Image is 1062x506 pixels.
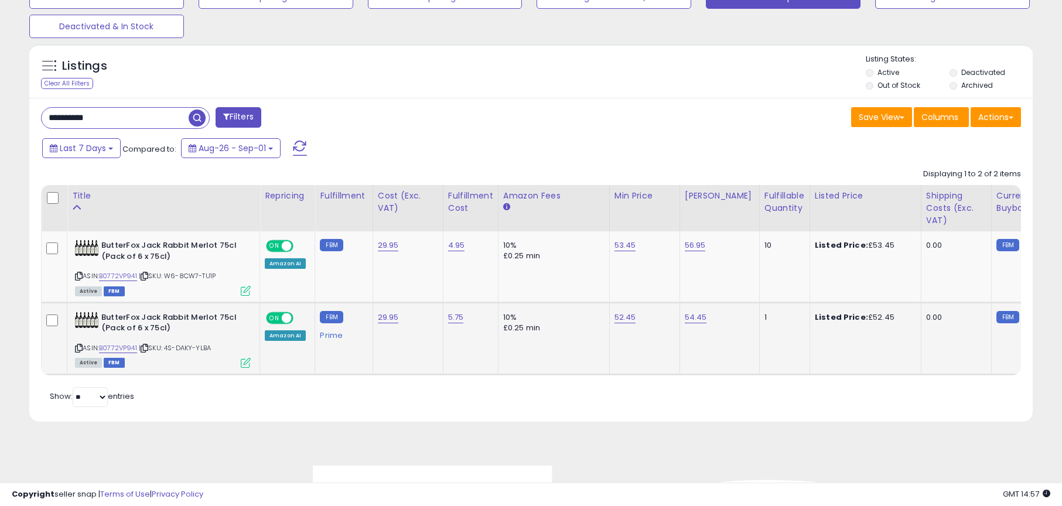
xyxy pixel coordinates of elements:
small: FBM [996,239,1019,251]
div: Amazon AI [265,258,306,269]
a: 4.95 [448,240,465,251]
div: Min Price [614,190,675,202]
small: FBM [320,239,343,251]
div: £0.25 min [503,251,600,261]
div: [PERSON_NAME] [685,190,754,202]
a: 53.45 [614,240,636,251]
span: ON [267,313,282,323]
div: Title [72,190,255,202]
a: 54.45 [685,312,707,323]
span: All listings currently available for purchase on Amazon [75,358,102,368]
span: Columns [921,111,958,123]
a: 5.75 [448,312,464,323]
button: Actions [971,107,1021,127]
div: Fulfillment Cost [448,190,493,214]
span: Show: entries [50,391,134,402]
a: B0772VP941 [99,271,137,281]
div: £0.25 min [503,323,600,333]
button: Filters [216,107,261,128]
div: Current Buybox Price [996,190,1057,214]
b: ButterFox Jack Rabbit Merlot 75cl (Pack of 6 x 75cl) [101,312,244,337]
div: Repricing [265,190,310,202]
span: Aug-26 - Sep-01 [199,142,266,154]
img: 417gk1AzeLL._SL40_.jpg [75,240,98,256]
span: OFF [292,241,310,251]
a: 29.95 [378,312,399,323]
div: £53.45 [815,240,912,251]
span: | SKU: 4S-DAKY-YLBA [139,343,211,353]
a: 29.95 [378,240,399,251]
div: Amazon AI [265,330,306,341]
b: Listed Price: [815,240,868,251]
label: Active [877,67,899,77]
small: FBM [320,311,343,323]
button: Last 7 Days [42,138,121,158]
label: Out of Stock [877,80,920,90]
a: B0772VP941 [99,343,137,353]
small: Amazon Fees. [503,202,510,213]
div: £52.45 [815,312,912,323]
button: Columns [914,107,969,127]
b: ButterFox Jack Rabbit Merlot 75cl (Pack of 6 x 75cl) [101,240,244,265]
div: Shipping Costs (Exc. VAT) [926,190,986,227]
div: Clear All Filters [41,78,93,89]
button: Deactivated & In Stock [29,15,184,38]
span: OFF [292,313,310,323]
label: Deactivated [961,67,1005,77]
p: Listing States: [866,54,1033,65]
a: 56.95 [685,240,706,251]
div: Amazon Fees [503,190,605,202]
span: All listings currently available for purchase on Amazon [75,286,102,296]
div: Listed Price [815,190,916,202]
small: FBM [996,311,1019,323]
span: ON [267,241,282,251]
div: Cost (Exc. VAT) [378,190,438,214]
label: Archived [961,80,993,90]
span: | SKU: W6-8CW7-TU1P [139,271,216,281]
div: Fulfillable Quantity [764,190,805,214]
div: 1 [764,312,801,323]
div: Displaying 1 to 2 of 2 items [923,169,1021,180]
div: Prime [320,326,363,340]
button: Aug-26 - Sep-01 [181,138,281,158]
span: FBM [104,358,125,368]
b: Listed Price: [815,312,868,323]
div: 10 [764,240,801,251]
span: Last 7 Days [60,142,106,154]
div: ASIN: [75,240,251,295]
div: 0.00 [926,312,982,323]
button: Save View [851,107,912,127]
a: 52.45 [614,312,636,323]
div: ASIN: [75,312,251,367]
div: 10% [503,312,600,323]
h5: Listings [62,58,107,74]
img: 417gk1AzeLL._SL40_.jpg [75,312,98,328]
div: 10% [503,240,600,251]
div: 0.00 [926,240,982,251]
span: FBM [104,286,125,296]
span: Compared to: [122,143,176,155]
div: Fulfillment [320,190,367,202]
